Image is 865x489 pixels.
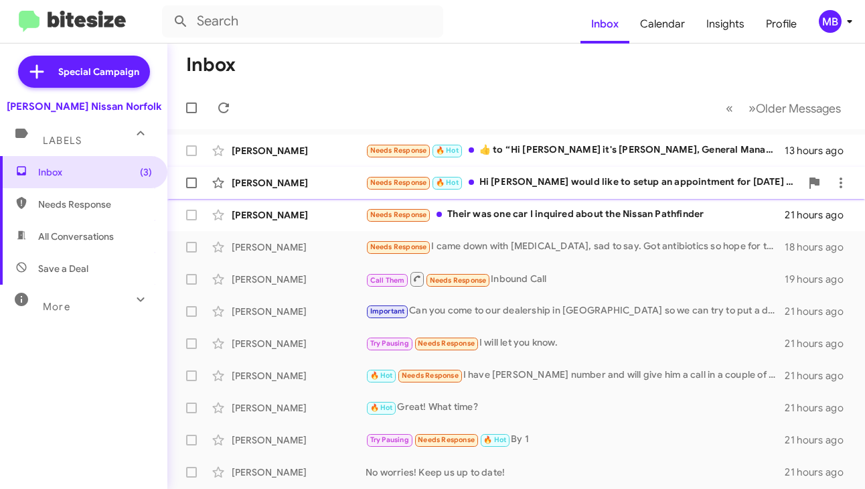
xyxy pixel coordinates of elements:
span: (3) [140,165,152,179]
a: Insights [696,5,755,44]
span: » [749,100,756,117]
div: [PERSON_NAME] [232,369,366,382]
div: Can you come to our dealership in [GEOGRAPHIC_DATA] so we can try to put a deal together for you? [366,303,785,319]
span: Needs Response [418,435,475,444]
div: [PERSON_NAME] [232,240,366,254]
span: Inbox [38,165,152,179]
span: Try Pausing [370,339,409,348]
div: [PERSON_NAME] [232,176,366,190]
span: 🔥 Hot [436,146,459,155]
span: 🔥 Hot [436,178,459,187]
div: 13 hours ago [785,144,854,157]
div: I have [PERSON_NAME] number and will give him a call in a couple of weeks. My husband is an offsh... [366,368,785,383]
div: Great! What time? [366,400,785,415]
span: Needs Response [38,198,152,211]
span: Needs Response [370,210,427,219]
div: MB [819,10,842,33]
div: [PERSON_NAME] [232,305,366,318]
div: By 1 [366,432,785,447]
div: 21 hours ago [785,337,854,350]
div: [PERSON_NAME] [232,401,366,415]
div: [PERSON_NAME] [232,466,366,479]
div: [PERSON_NAME] [232,273,366,286]
button: MB [807,10,850,33]
a: Special Campaign [18,56,150,88]
div: 21 hours ago [785,369,854,382]
span: Try Pausing [370,435,409,444]
div: [PERSON_NAME] [232,337,366,350]
div: [PERSON_NAME] [232,144,366,157]
input: Search [162,5,443,38]
div: 21 hours ago [785,401,854,415]
span: « [726,100,733,117]
nav: Page navigation example [718,94,849,122]
span: Needs Response [370,146,427,155]
div: [PERSON_NAME] [232,433,366,447]
span: All Conversations [38,230,114,243]
span: Important [370,307,405,316]
div: Inbound Call [366,271,785,287]
div: Their was one car I inquired about the Nissan Pathfinder [366,207,785,222]
span: 🔥 Hot [370,371,393,380]
span: Special Campaign [58,65,139,78]
div: 18 hours ago [785,240,854,254]
span: 🔥 Hot [483,435,506,444]
div: 21 hours ago [785,305,854,318]
div: 21 hours ago [785,433,854,447]
div: 19 hours ago [785,273,854,286]
div: ​👍​ to “ Hi [PERSON_NAME] it's [PERSON_NAME], General Manager at [PERSON_NAME] Nissan of [GEOGRAP... [366,143,785,158]
div: [PERSON_NAME] [232,208,366,222]
div: [PERSON_NAME] Nissan Norfolk [7,100,161,113]
a: Inbox [580,5,629,44]
a: Profile [755,5,807,44]
div: I came down with [MEDICAL_DATA], sad to say. Got antibiotics so hope for the best. Plus, I am loo... [366,239,785,255]
button: Previous [718,94,741,122]
span: Needs Response [430,276,487,285]
span: Save a Deal [38,262,88,275]
span: Older Messages [756,101,841,116]
div: 21 hours ago [785,208,854,222]
div: I will let you know. [366,336,785,351]
span: Needs Response [370,242,427,251]
span: Call Them [370,276,405,285]
a: Calendar [629,5,696,44]
button: Next [740,94,849,122]
span: 🔥 Hot [370,403,393,412]
span: Needs Response [370,178,427,187]
h1: Inbox [186,54,236,76]
span: Needs Response [402,371,459,380]
div: Hi [PERSON_NAME] would like to setup an appointment for [DATE] morning to rebook at the 2023 outl... [366,175,801,190]
span: Labels [43,135,82,147]
span: Needs Response [418,339,475,348]
span: More [43,301,70,313]
div: No worries! Keep us up to date! [366,466,785,479]
div: 21 hours ago [785,466,854,479]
